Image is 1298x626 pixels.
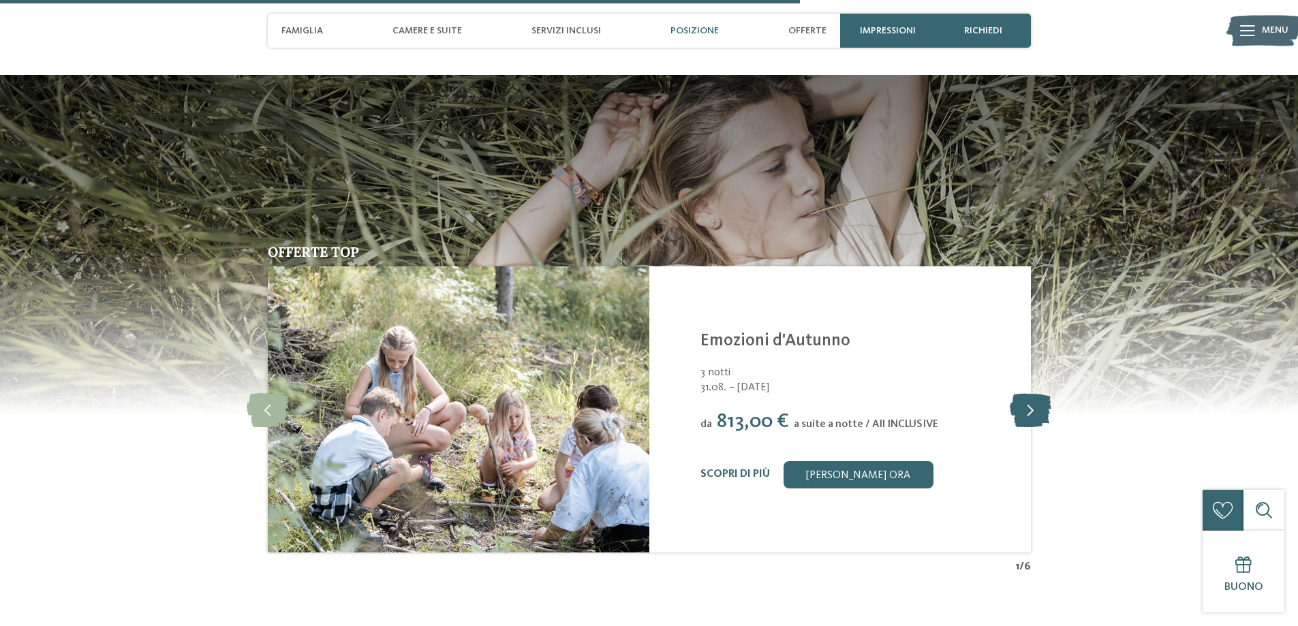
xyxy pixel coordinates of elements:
[794,419,938,430] span: a suite a notte / All INCLUSIVE
[700,419,712,430] span: da
[1019,559,1024,574] span: /
[700,469,770,480] a: Scopri di più
[700,380,1014,395] span: 31.08. – [DATE]
[268,266,649,552] img: Emozioni d'Autunno
[717,411,789,432] span: 813,00 €
[268,243,359,260] span: Offerte top
[964,25,1002,37] span: richiedi
[1224,582,1263,593] span: Buono
[531,25,601,37] span: Servizi inclusi
[1203,531,1284,612] a: Buono
[788,25,826,37] span: Offerte
[1015,559,1019,574] span: 1
[1024,559,1031,574] span: 6
[860,25,916,37] span: Impressioni
[670,25,719,37] span: Posizione
[784,461,933,488] a: [PERSON_NAME] ora
[700,332,850,349] a: Emozioni d'Autunno
[281,25,323,37] span: Famiglia
[392,25,462,37] span: Camere e Suite
[700,367,730,378] span: 3 notti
